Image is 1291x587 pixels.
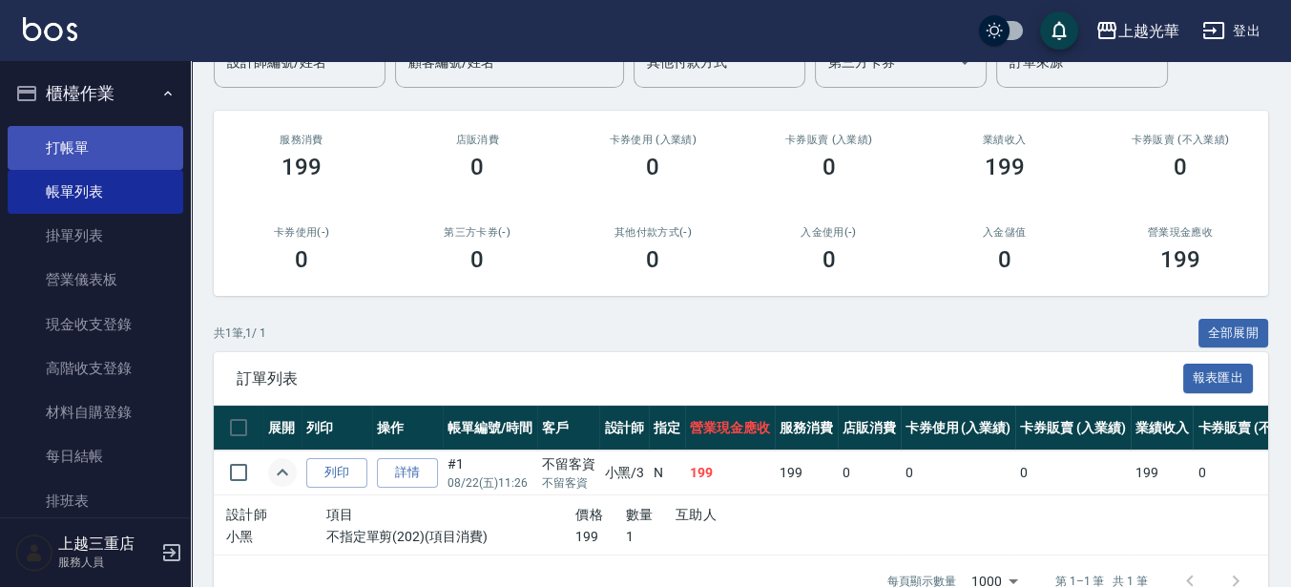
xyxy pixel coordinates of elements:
td: 0 [1015,451,1131,495]
img: Person [15,534,53,572]
th: 指定 [649,406,685,451]
a: 每日結帳 [8,434,183,478]
th: 卡券使用 (入業績) [901,406,1016,451]
h3: 0 [998,246,1011,273]
th: 業績收入 [1131,406,1194,451]
h3: 0 [295,246,308,273]
button: 上越光華 [1088,11,1187,51]
td: #1 [443,451,537,495]
button: 櫃檯作業 [8,69,183,118]
h3: 0 [646,154,659,180]
h3: 0 [822,154,836,180]
h5: 上越三重店 [58,535,156,554]
p: 不留客資 [542,474,595,492]
h3: 199 [281,154,322,180]
h2: 入金使用(-) [763,226,893,239]
h3: 0 [1174,154,1187,180]
img: Logo [23,17,77,41]
a: 現金收支登錄 [8,303,183,346]
p: 1 [626,527,676,547]
h2: 入金儲值 [940,226,1070,239]
button: save [1040,11,1078,50]
h3: 0 [822,246,836,273]
h2: 其他付款方式(-) [588,226,718,239]
p: 不指定單剪(202)(項目消費) [326,527,576,547]
th: 列印 [302,406,372,451]
span: 數量 [626,507,654,522]
p: 共 1 筆, 1 / 1 [214,325,266,342]
h2: 卡券使用 (入業績) [588,134,718,146]
td: N [649,451,685,495]
h3: 199 [1160,246,1200,273]
td: 0 [901,451,1016,495]
button: 登出 [1195,13,1268,49]
a: 材料自購登錄 [8,390,183,434]
h3: 服務消費 [237,134,366,146]
a: 高階收支登錄 [8,346,183,390]
span: 價格 [575,507,603,522]
td: 199 [775,451,838,495]
h2: 卡券販賣 (不入業績) [1115,134,1245,146]
span: 互助人 [676,507,717,522]
h3: 199 [985,154,1025,180]
h2: 第三方卡券(-) [412,226,542,239]
p: 199 [575,527,625,547]
span: 項目 [326,507,354,522]
a: 排班表 [8,479,183,523]
p: 服務人員 [58,554,156,571]
h2: 店販消費 [412,134,542,146]
h3: 0 [646,246,659,273]
h2: 營業現金應收 [1115,226,1245,239]
button: 全部展開 [1198,319,1269,348]
h3: 0 [470,246,484,273]
h3: 0 [470,154,484,180]
button: 報表匯出 [1183,364,1254,393]
a: 掛單列表 [8,214,183,258]
th: 卡券販賣 (入業績) [1015,406,1131,451]
th: 服務消費 [775,406,838,451]
a: 帳單列表 [8,170,183,214]
th: 帳單編號/時間 [443,406,537,451]
h2: 業績收入 [940,134,1070,146]
th: 客戶 [537,406,600,451]
td: 199 [685,451,775,495]
a: 報表匯出 [1183,368,1254,387]
button: 列印 [306,458,367,488]
td: 0 [838,451,901,495]
td: 199 [1131,451,1194,495]
h2: 卡券販賣 (入業績) [763,134,893,146]
h2: 卡券使用(-) [237,226,366,239]
th: 設計師 [599,406,649,451]
a: 營業儀表板 [8,258,183,302]
span: 設計師 [226,507,267,522]
a: 詳情 [377,458,438,488]
p: 小黑 [226,527,326,547]
th: 店販消費 [838,406,901,451]
th: 操作 [372,406,443,451]
div: 不留客資 [542,454,595,474]
p: 08/22 (五) 11:26 [448,474,532,492]
div: 上越光華 [1118,19,1179,43]
td: 小黑 /3 [599,451,649,495]
th: 營業現金應收 [685,406,775,451]
button: expand row [268,458,297,487]
span: 訂單列表 [237,369,1183,388]
a: 打帳單 [8,126,183,170]
th: 展開 [263,406,302,451]
button: Open [949,47,980,77]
